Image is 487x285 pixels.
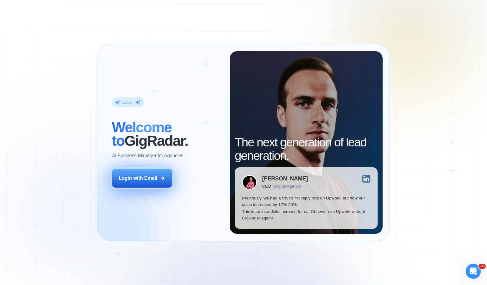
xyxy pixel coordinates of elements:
span: 10 [479,264,486,269]
div: CEO [262,184,271,189]
div: Login [123,100,132,105]
p: Previously, we had a 5% to 7% reply rate on Upwork, but now our sales increased by 17%-20%. This ... [242,195,370,222]
button: Login with Email [112,169,172,188]
div: [PERSON_NAME] [262,176,308,182]
div: Login with Email [119,175,157,181]
h2: ‍ GigRadar. [112,121,223,148]
p: AI Business Manager for Agencies [112,152,183,159]
span: Welcome to [112,119,172,149]
h2: The next generation of lead generation. [235,136,378,163]
div: Digital Agency [274,184,301,189]
iframe: Intercom live chat [466,264,481,279]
